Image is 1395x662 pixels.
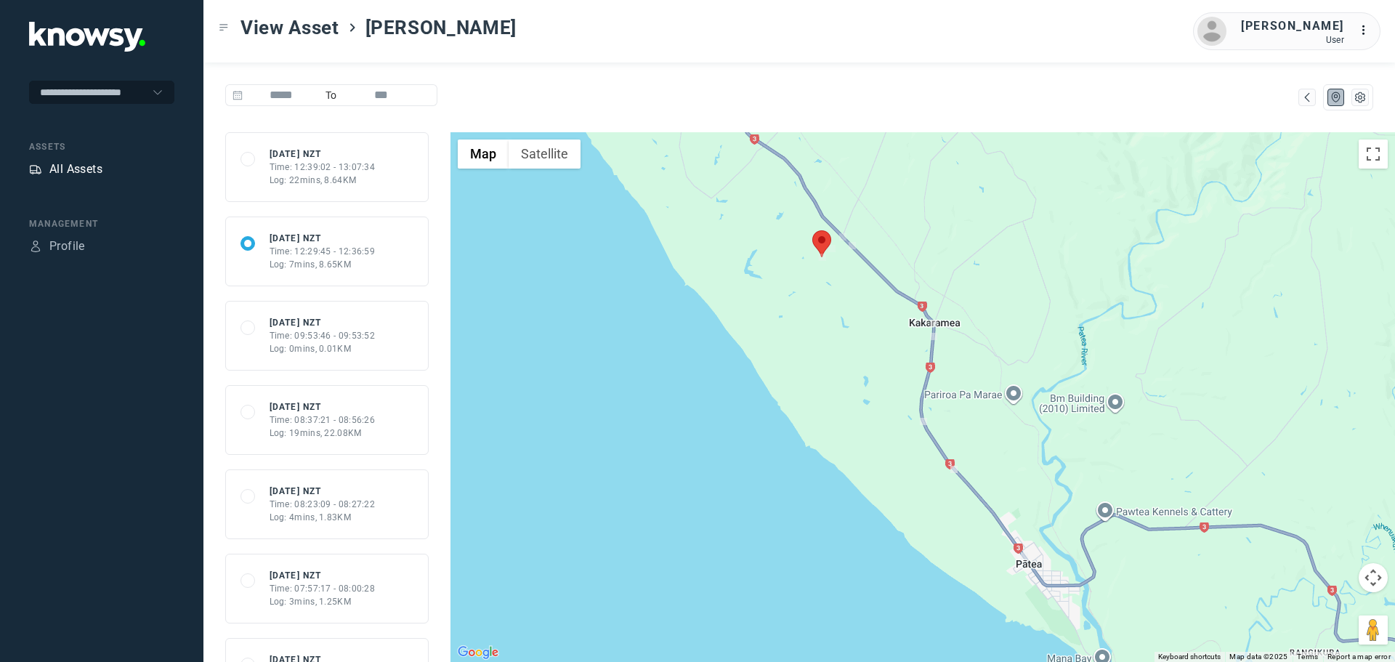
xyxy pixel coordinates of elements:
div: Log: 0mins, 0.01KM [270,342,376,355]
div: Log: 4mins, 1.83KM [270,511,376,524]
div: : [1359,22,1376,39]
a: ProfileProfile [29,238,85,255]
div: Profile [49,238,85,255]
div: Time: 12:39:02 - 13:07:34 [270,161,376,174]
div: Map [1330,91,1343,104]
img: avatar.png [1197,17,1226,46]
button: Toggle fullscreen view [1359,140,1388,169]
div: Log: 19mins, 22.08KM [270,427,376,440]
div: Toggle Menu [219,23,229,33]
div: Time: 12:29:45 - 12:36:59 [270,245,376,258]
div: > [347,22,358,33]
div: Map [1301,91,1314,104]
span: To [320,84,343,106]
button: Show satellite imagery [509,140,581,169]
a: AssetsAll Assets [29,161,102,178]
div: [DATE] NZT [270,148,376,161]
div: Profile [29,240,42,253]
span: Map data ©2025 [1229,653,1288,661]
div: [DATE] NZT [270,232,376,245]
div: Log: 7mins, 8.65KM [270,258,376,271]
div: Time: 08:37:21 - 08:56:26 [270,413,376,427]
div: List [1354,91,1367,104]
div: Assets [29,163,42,176]
button: Drag Pegman onto the map to open Street View [1359,615,1388,645]
div: Time: 08:23:09 - 08:27:22 [270,498,376,511]
div: [PERSON_NAME] [1241,17,1344,35]
div: Time: 09:53:46 - 09:53:52 [270,329,376,342]
a: Report a map error [1327,653,1391,661]
div: : [1359,22,1376,41]
div: User [1241,35,1344,45]
img: Google [454,643,502,662]
div: Log: 22mins, 8.64KM [270,174,376,187]
a: Terms (opens in new tab) [1297,653,1319,661]
tspan: ... [1359,25,1374,36]
a: Open this area in Google Maps (opens a new window) [454,643,502,662]
div: All Assets [49,161,102,178]
span: View Asset [240,15,339,41]
div: Time: 07:57:17 - 08:00:28 [270,582,376,595]
span: [PERSON_NAME] [365,15,517,41]
div: Assets [29,140,174,153]
div: [DATE] NZT [270,485,376,498]
button: Keyboard shortcuts [1158,652,1221,662]
div: [DATE] NZT [270,569,376,582]
div: [DATE] NZT [270,400,376,413]
div: [DATE] NZT [270,316,376,329]
div: Log: 3mins, 1.25KM [270,595,376,608]
button: Map camera controls [1359,563,1388,592]
div: Management [29,217,174,230]
img: Application Logo [29,22,145,52]
button: Show street map [458,140,509,169]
